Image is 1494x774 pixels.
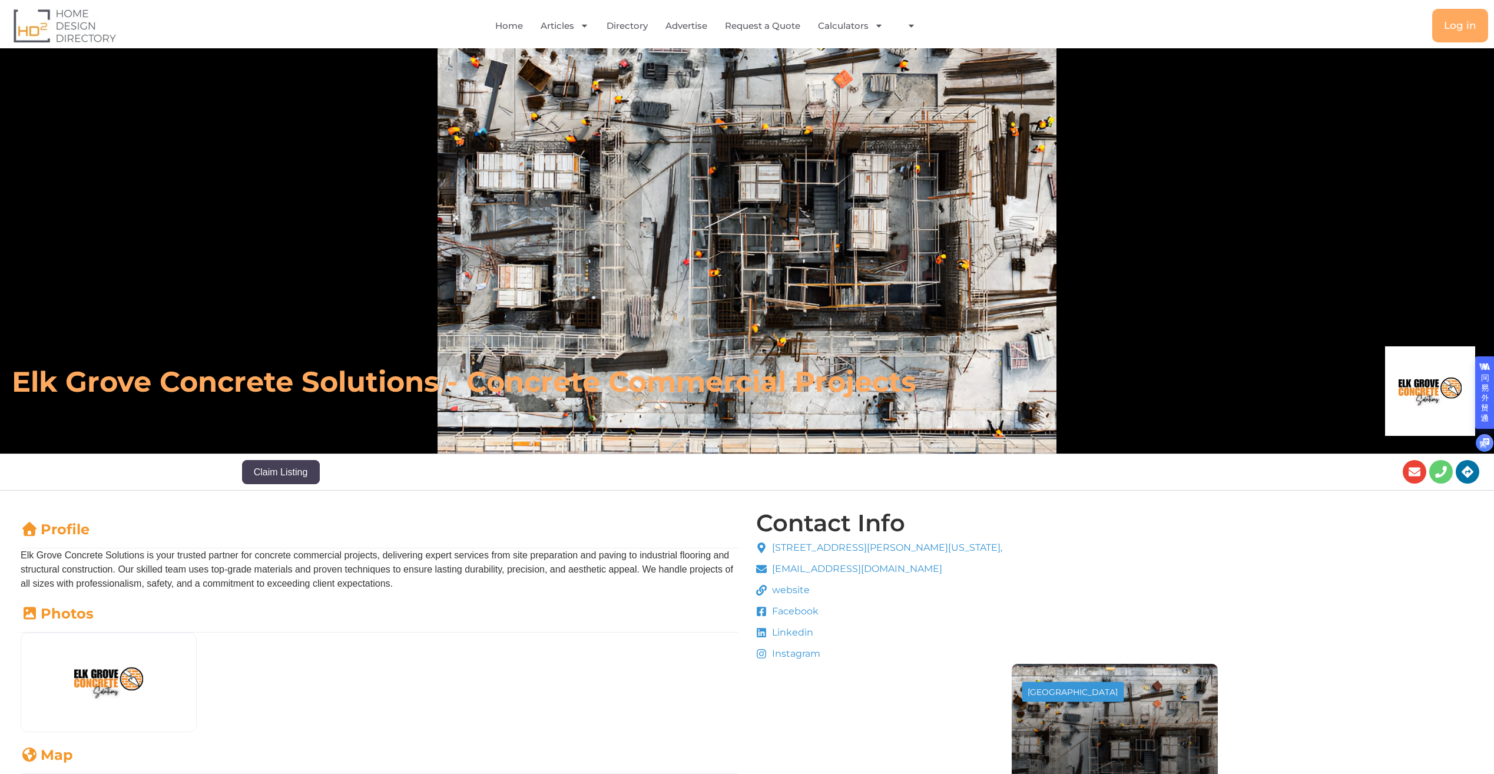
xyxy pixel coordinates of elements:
span: [EMAIL_ADDRESS][DOMAIN_NAME] [769,562,942,576]
span: Log in [1444,21,1476,31]
span: Facebook [769,604,819,618]
span: Instagram [769,647,820,661]
span: [STREET_ADDRESS][PERSON_NAME][US_STATE], [769,541,1002,555]
button: Claim Listing [242,460,320,484]
a: Directory [607,12,648,39]
a: Calculators [818,12,883,39]
h6: Elk Grove Concrete Solutions - Concrete Commercial Projects [12,364,1040,399]
p: Elk Grove Concrete Solutions is your trusted partner for concrete commercial projects, delivering... [21,548,738,591]
div: [GEOGRAPHIC_DATA] [1028,687,1118,696]
a: Log in [1432,9,1488,42]
span: website [769,583,810,597]
a: Map [21,746,73,763]
nav: Menu [302,12,1117,39]
a: [EMAIL_ADDRESS][DOMAIN_NAME] [756,562,1003,576]
h4: Contact Info [756,511,905,535]
a: Home [495,12,523,39]
a: Photos [21,605,94,622]
a: Request a Quote [725,12,800,39]
a: Articles [541,12,589,39]
a: Profile [21,521,90,538]
a: Advertise [665,12,707,39]
img: Elk Grove Logo [21,633,196,732]
span: Linkedin [769,626,813,640]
